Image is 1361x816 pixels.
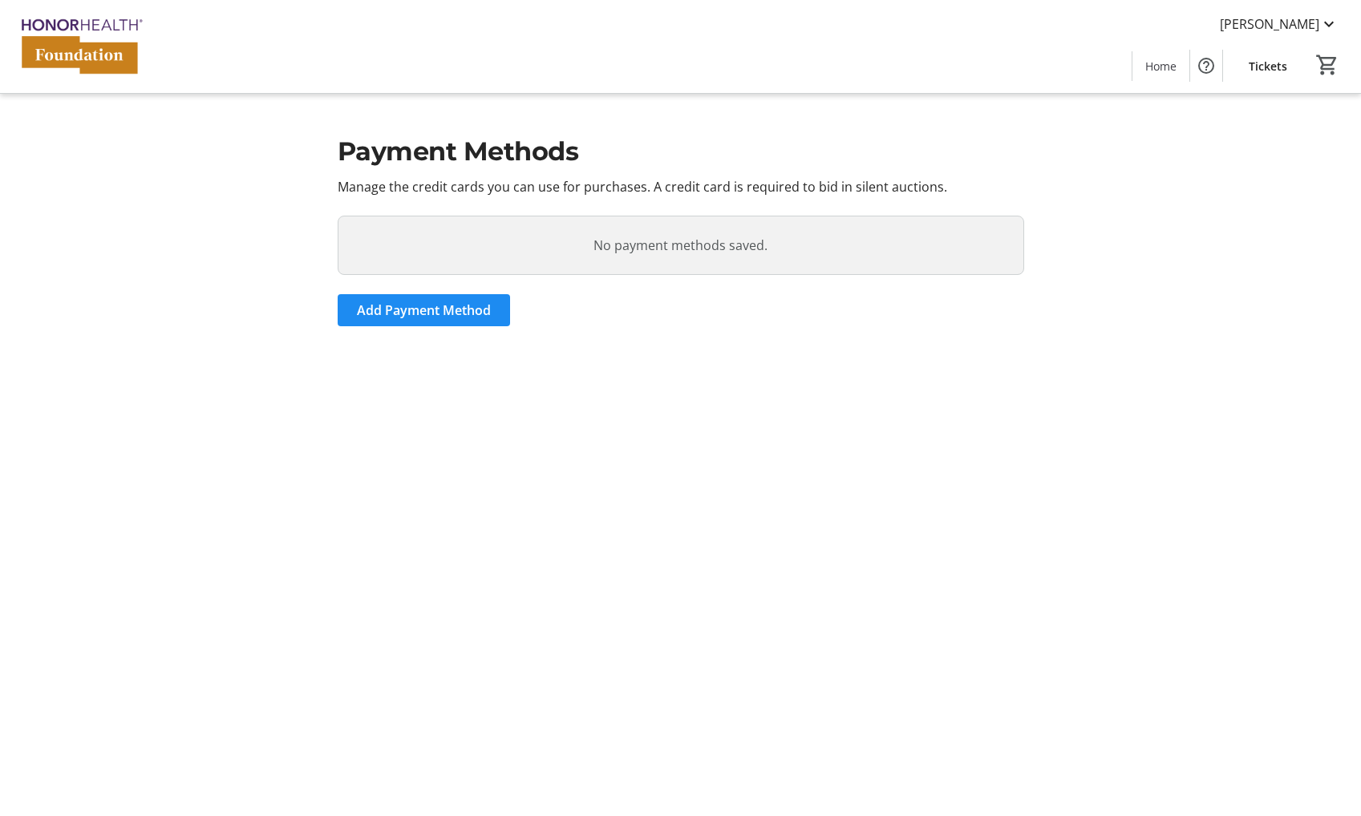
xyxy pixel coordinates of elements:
[357,301,491,320] span: Add Payment Method
[10,6,152,87] img: HonorHealth Foundation's Logo
[1220,14,1319,34] span: [PERSON_NAME]
[1236,51,1300,81] a: Tickets
[338,132,1024,171] h1: Payment Methods
[1132,51,1189,81] a: Home
[1313,50,1342,79] button: Cart
[1190,50,1222,82] button: Help
[1249,58,1287,75] span: Tickets
[338,177,1024,196] p: Manage the credit cards you can use for purchases. A credit card is required to bid in silent auc...
[1207,11,1351,37] button: [PERSON_NAME]
[338,294,510,326] a: Add Payment Method
[338,216,1024,275] tr-blank-state: No payment methods saved.
[1145,58,1177,75] span: Home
